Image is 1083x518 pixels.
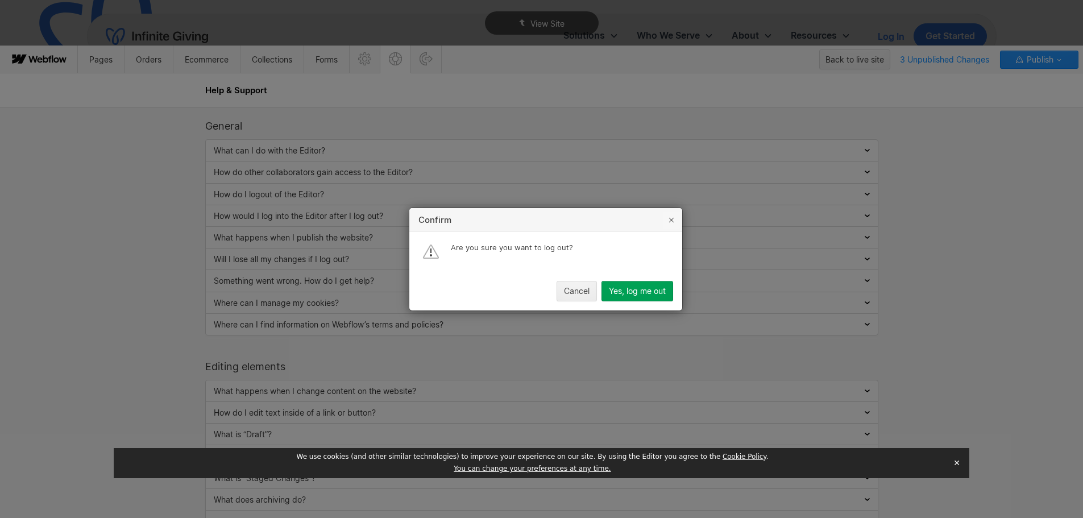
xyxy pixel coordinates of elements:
[564,287,590,296] div: Cancel
[609,287,666,296] div: Yes, log me out
[454,465,611,474] button: You can change your preferences at any time.
[601,281,673,301] button: Yes, log me out
[297,453,769,461] span: We use cookies (and other similar technologies) to improve your experience on our site. By using ...
[723,453,766,461] a: Cookie Policy
[557,281,597,301] button: Cancel
[409,215,663,224] div: Confirm
[949,454,965,471] button: Close
[451,243,673,261] div: Are you sure you want to log out?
